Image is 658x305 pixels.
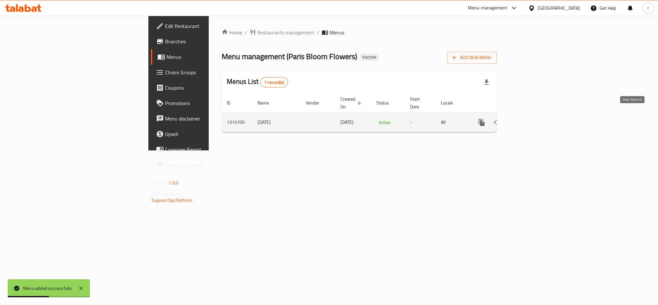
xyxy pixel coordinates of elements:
[258,99,277,107] span: Name
[360,54,379,60] span: Inactive
[468,4,507,12] div: Menu-management
[165,161,253,169] span: Grocery Checklist
[329,29,344,36] span: Menus
[23,285,72,292] div: Menu added successfully
[165,68,253,76] span: Choice Groups
[168,179,178,187] span: 1.0.0
[166,53,253,61] span: Menus
[360,53,379,61] div: Inactive
[227,99,239,107] span: ID
[151,34,258,49] a: Branches
[376,99,397,107] span: Status
[469,93,541,113] th: Actions
[257,29,314,36] span: Restaurants management
[340,95,364,111] span: Created On
[317,29,319,36] li: /
[165,22,253,30] span: Edit Restaurant
[152,190,181,198] span: Get support on:
[252,112,301,132] td: [DATE]
[479,75,494,90] div: Export file
[151,126,258,142] a: Upsell
[151,18,258,34] a: Edit Restaurant
[165,84,253,92] span: Coupons
[447,52,497,64] button: Add New Menu
[165,38,253,45] span: Branches
[376,119,393,126] span: Active
[165,99,253,107] span: Promotions
[151,95,258,111] a: Promotions
[306,99,328,107] span: Vendor
[151,80,258,95] a: Coupons
[222,29,497,36] nav: breadcrumb
[222,93,541,132] table: enhanced table
[152,196,192,204] a: Support.OpsPlatform
[151,65,258,80] a: Choice Groups
[222,49,357,64] span: Menu management ( Paris Bloom Flowers )
[452,54,492,62] span: Add New Menu
[165,130,253,138] span: Upsell
[151,49,258,65] a: Menus
[151,157,258,173] a: Grocery Checklist
[260,79,288,85] span: 1 record(s)
[538,4,580,12] div: [GEOGRAPHIC_DATA]
[250,29,314,36] a: Restaurants management
[152,179,167,187] span: Version:
[340,118,354,126] span: [DATE]
[436,112,469,132] td: All
[410,95,428,111] span: Start Date
[151,142,258,157] a: Coverage Report
[441,99,461,107] span: Locale
[489,115,505,130] button: Change Status
[165,115,253,122] span: Menu disclaimer
[260,77,288,87] div: Total records count
[474,115,489,130] button: more
[165,146,253,153] span: Coverage Report
[647,4,649,12] span: r
[227,77,288,87] h2: Menus List
[405,112,436,132] td: -
[151,111,258,126] a: Menu disclaimer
